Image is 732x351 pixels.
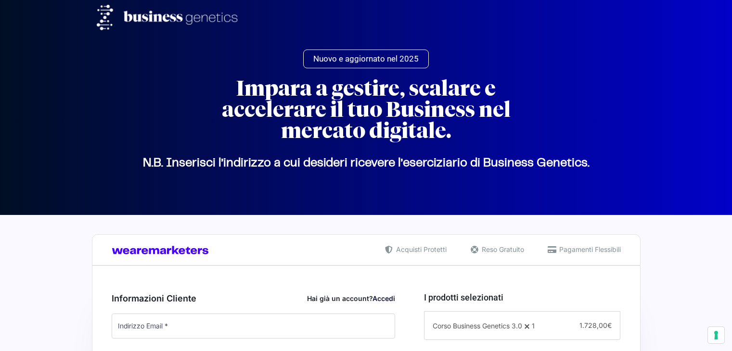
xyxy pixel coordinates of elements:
h3: Informazioni Cliente [112,292,396,305]
span: Nuovo e aggiornato nel 2025 [313,55,419,63]
span: 1 [532,322,535,330]
span: Acquisti Protetti [394,244,447,254]
h2: Impara a gestire, scalare e accelerare il tuo Business nel mercato digitale. [193,78,539,141]
div: Hai già un account? [307,293,395,303]
span: € [607,321,612,329]
a: Nuovo e aggiornato nel 2025 [303,50,429,68]
span: Pagamenti Flessibili [557,244,621,254]
h3: I prodotti selezionati [424,291,620,304]
span: Corso Business Genetics 3.0 [433,322,522,330]
button: Le tue preferenze relative al consenso per le tecnologie di tracciamento [708,327,724,343]
span: Reso Gratuito [479,244,524,254]
a: Accedi [372,294,395,302]
span: 1.728,00 [579,321,612,329]
input: Indirizzo Email * [112,313,396,338]
p: N.B. Inserisci l’indirizzo a cui desideri ricevere l’eserciziario di Business Genetics. [97,163,636,163]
